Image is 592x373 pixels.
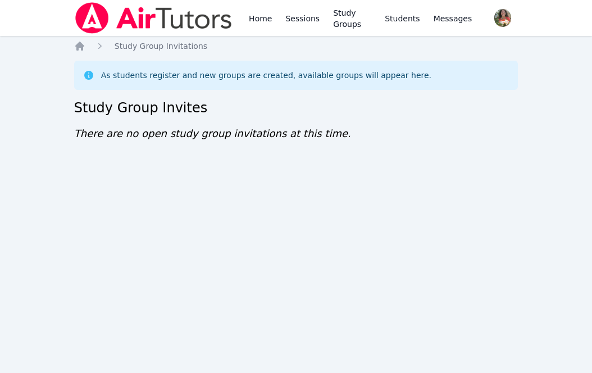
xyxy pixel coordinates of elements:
[74,99,518,117] h2: Study Group Invites
[115,42,207,51] span: Study Group Invitations
[74,2,233,34] img: Air Tutors
[101,70,431,81] div: As students register and new groups are created, available groups will appear here.
[74,40,518,52] nav: Breadcrumb
[434,13,472,24] span: Messages
[74,128,351,139] span: There are no open study group invitations at this time.
[115,40,207,52] a: Study Group Invitations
